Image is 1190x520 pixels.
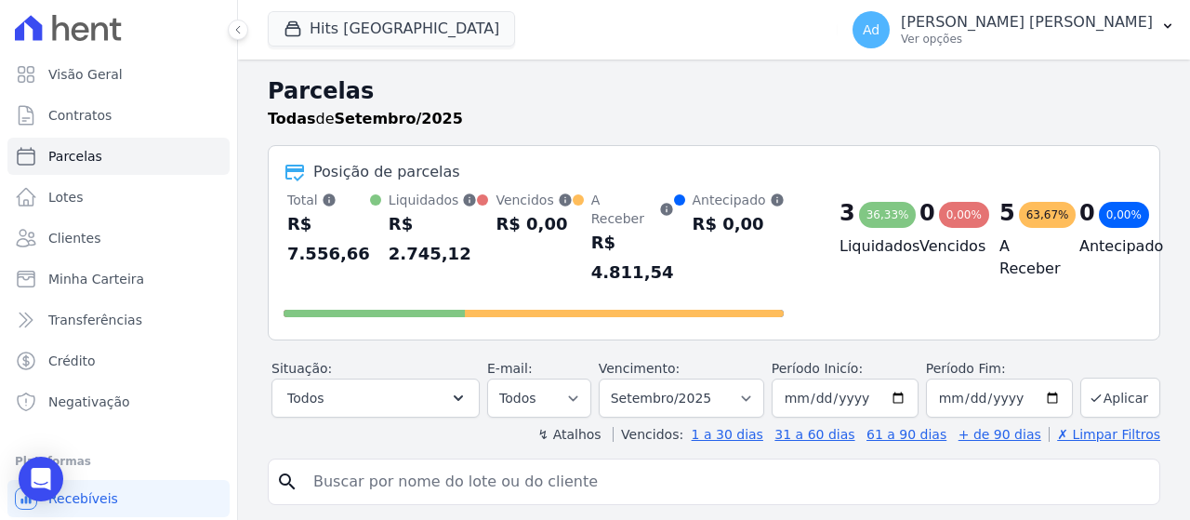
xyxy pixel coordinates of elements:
[48,65,123,84] span: Visão Geral
[268,11,515,47] button: Hits [GEOGRAPHIC_DATA]
[772,361,863,376] label: Período Inicío:
[7,342,230,380] a: Crédito
[901,32,1153,47] p: Ver opções
[271,361,332,376] label: Situação:
[48,147,102,166] span: Parcelas
[919,235,970,258] h4: Vencidos
[287,387,324,409] span: Todos
[48,106,112,125] span: Contratos
[268,108,463,130] p: de
[7,480,230,517] a: Recebíveis
[19,457,63,501] div: Open Intercom Messenger
[926,359,1073,379] label: Período Fim:
[389,209,478,269] div: R$ 2.745,12
[959,427,1041,442] a: + de 90 dias
[1099,202,1149,228] div: 0,00%
[863,23,879,36] span: Ad
[919,198,935,228] div: 0
[859,202,917,228] div: 36,33%
[591,228,674,287] div: R$ 4.811,54
[335,110,463,127] strong: Setembro/2025
[276,471,298,493] i: search
[15,450,222,473] div: Plataformas
[48,229,100,247] span: Clientes
[7,138,230,175] a: Parcelas
[599,361,680,376] label: Vencimento:
[48,352,96,370] span: Crédito
[7,220,230,257] a: Clientes
[692,427,763,442] a: 1 a 30 dias
[7,97,230,134] a: Contratos
[613,427,683,442] label: Vencidos:
[1049,427,1160,442] a: ✗ Limpar Filtros
[838,4,1190,56] button: Ad [PERSON_NAME] [PERSON_NAME] Ver opções
[1079,198,1095,228] div: 0
[1019,202,1077,228] div: 63,67%
[7,383,230,420] a: Negativação
[271,379,480,418] button: Todos
[939,202,989,228] div: 0,00%
[313,161,460,183] div: Posição de parcelas
[7,56,230,93] a: Visão Geral
[48,489,118,508] span: Recebíveis
[774,427,854,442] a: 31 a 60 dias
[496,191,572,209] div: Vencidos
[48,393,130,411] span: Negativação
[901,13,1153,32] p: [PERSON_NAME] [PERSON_NAME]
[48,311,142,329] span: Transferências
[840,198,855,228] div: 3
[48,188,84,207] span: Lotes
[287,191,370,209] div: Total
[693,191,785,209] div: Antecipado
[7,179,230,216] a: Lotes
[287,209,370,269] div: R$ 7.556,66
[268,74,1160,108] h2: Parcelas
[1079,235,1130,258] h4: Antecipado
[302,463,1152,500] input: Buscar por nome do lote ou do cliente
[48,270,144,288] span: Minha Carteira
[999,235,1050,280] h4: A Receber
[487,361,533,376] label: E-mail:
[537,427,601,442] label: ↯ Atalhos
[268,110,316,127] strong: Todas
[389,191,478,209] div: Liquidados
[591,191,674,228] div: A Receber
[840,235,890,258] h4: Liquidados
[1080,378,1160,418] button: Aplicar
[999,198,1015,228] div: 5
[7,260,230,298] a: Minha Carteira
[866,427,946,442] a: 61 a 90 dias
[7,301,230,339] a: Transferências
[496,209,572,239] div: R$ 0,00
[693,209,785,239] div: R$ 0,00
